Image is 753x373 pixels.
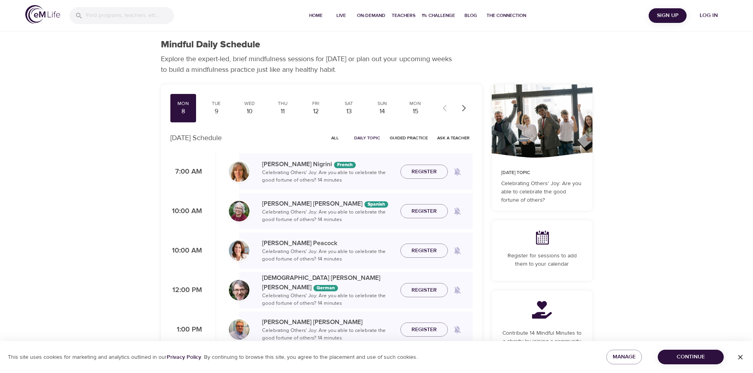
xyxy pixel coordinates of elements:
[372,100,392,107] div: Sun
[448,162,467,181] span: Remind me when a class goes live every Monday at 7:00 AM
[306,100,326,107] div: Fri
[206,107,226,116] div: 9
[658,350,724,364] button: Continue
[606,350,642,364] button: Manage
[387,132,431,144] button: Guided Practice
[262,317,394,327] p: [PERSON_NAME] [PERSON_NAME]
[351,132,383,144] button: Daily Topic
[613,352,636,362] span: Manage
[448,281,467,300] span: Remind me when a class goes live every Monday at 12:00 PM
[170,324,202,335] p: 1:00 PM
[422,11,455,20] span: 1% Challenge
[400,165,448,179] button: Register
[400,322,448,337] button: Register
[354,134,380,142] span: Daily Topic
[434,132,473,144] button: Ask a Teacher
[174,107,193,116] div: 8
[334,162,356,168] div: The episodes in this programs will be in French
[326,134,345,142] span: All
[339,107,359,116] div: 13
[339,100,359,107] div: Sat
[25,5,60,24] img: logo
[262,273,394,292] p: [DEMOGRAPHIC_DATA] [PERSON_NAME] [PERSON_NAME]
[170,167,202,177] p: 7:00 AM
[487,11,526,20] span: The Connection
[372,107,392,116] div: 14
[262,159,394,169] p: [PERSON_NAME] Nigrini
[357,11,385,20] span: On-Demand
[400,244,448,258] button: Register
[323,132,348,144] button: All
[170,246,202,256] p: 10:00 AM
[170,206,202,217] p: 10:00 AM
[411,285,437,295] span: Register
[411,325,437,335] span: Register
[501,180,583,204] p: Celebrating Others' Joy: Are you able to celebrate the good fortune of others?
[240,107,259,116] div: 10
[273,107,293,116] div: 11
[170,285,202,296] p: 12:00 PM
[262,208,394,224] p: Celebrating Others' Joy: Are you able to celebrate the good fortune of others? · 14 minutes
[240,100,259,107] div: Wed
[161,54,457,75] p: Explore the expert-led, brief mindfulness sessions for [DATE] or plan out your upcoming weeks to ...
[448,202,467,221] span: Remind me when a class goes live every Monday at 10:00 AM
[411,246,437,256] span: Register
[390,134,428,142] span: Guided Practice
[461,11,480,20] span: Blog
[448,241,467,260] span: Remind me when a class goes live every Monday at 10:00 AM
[649,8,687,23] button: Sign Up
[273,100,293,107] div: Thu
[411,206,437,216] span: Register
[313,285,338,291] div: The episodes in this programs will be in German
[229,319,249,340] img: Roger%20Nolan%20Headshot.jpg
[400,283,448,298] button: Register
[167,354,201,361] a: Privacy Policy
[262,248,394,263] p: Celebrating Others' Joy: Are you able to celebrate the good fortune of others? · 14 minutes
[161,39,260,51] h1: Mindful Daily Schedule
[229,161,249,182] img: MelissaNigiri.jpg
[448,320,467,339] span: Remind me when a class goes live every Monday at 1:00 PM
[174,100,193,107] div: Mon
[690,8,728,23] button: Log in
[229,280,249,300] img: Christian%20L%C3%BCtke%20W%C3%B6stmann.png
[229,240,249,261] img: Susan_Peacock-min.jpg
[206,100,226,107] div: Tue
[437,134,470,142] span: Ask a Teacher
[406,100,425,107] div: Mon
[392,11,415,20] span: Teachers
[86,7,174,24] input: Find programs, teachers, etc...
[332,11,351,20] span: Live
[652,11,683,21] span: Sign Up
[400,204,448,219] button: Register
[501,329,583,354] p: Contribute 14 Mindful Minutes to a charity by joining a community and completing this program.
[364,201,388,208] div: The episodes in this programs will be in Spanish
[406,107,425,116] div: 15
[306,11,325,20] span: Home
[262,292,394,307] p: Celebrating Others' Joy: Are you able to celebrate the good fortune of others? · 14 minutes
[693,11,725,21] span: Log in
[501,169,583,176] p: [DATE] Topic
[170,133,222,143] p: [DATE] Schedule
[262,238,394,248] p: [PERSON_NAME] Peacock
[411,167,437,177] span: Register
[262,199,394,208] p: [PERSON_NAME] [PERSON_NAME]
[262,327,394,342] p: Celebrating Others' Joy: Are you able to celebrate the good fortune of others? · 14 minutes
[306,107,326,116] div: 12
[664,352,717,362] span: Continue
[262,169,394,184] p: Celebrating Others' Joy: Are you able to celebrate the good fortune of others? · 14 minutes
[229,201,249,221] img: Bernice_Moore_min.jpg
[501,252,583,268] p: Register for sessions to add them to your calendar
